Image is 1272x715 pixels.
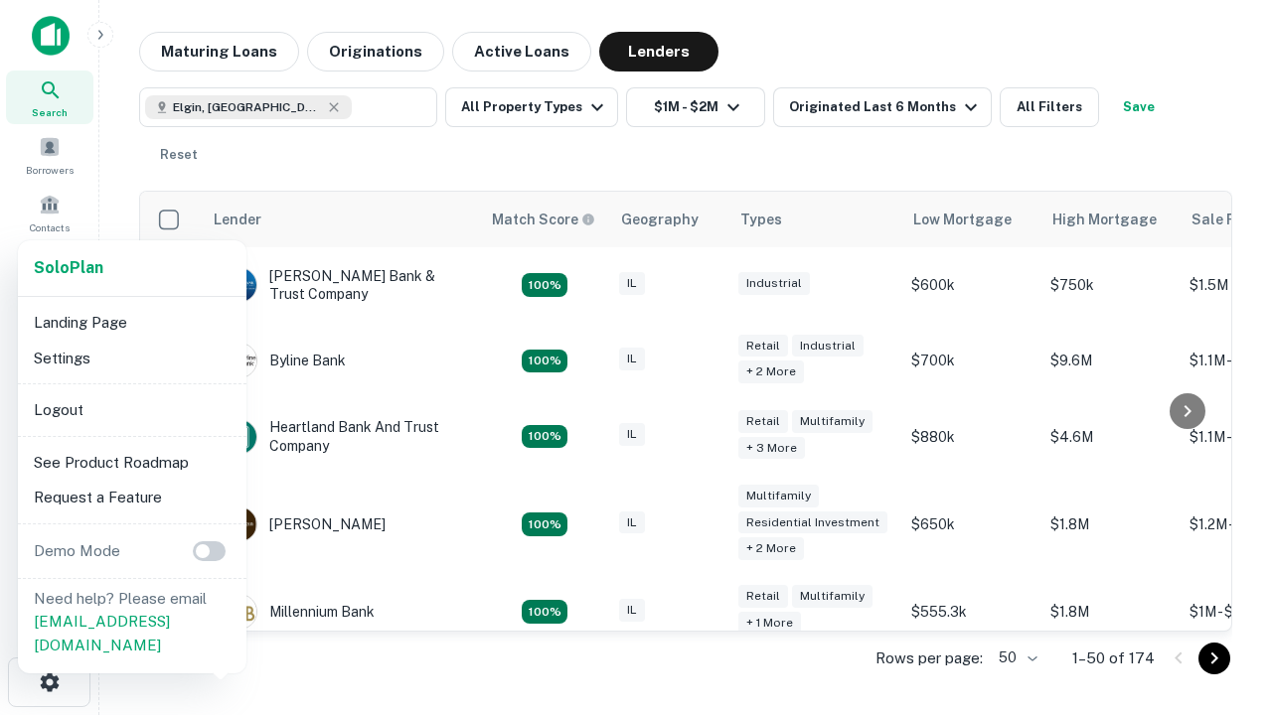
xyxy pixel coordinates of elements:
[34,613,170,653] a: [EMAIL_ADDRESS][DOMAIN_NAME]
[34,587,231,657] p: Need help? Please email
[26,341,238,376] li: Settings
[26,445,238,481] li: See Product Roadmap
[26,539,128,563] p: Demo Mode
[34,258,103,277] strong: Solo Plan
[1173,556,1272,651] iframe: Chat Widget
[34,256,103,280] a: SoloPlan
[26,305,238,341] li: Landing Page
[26,480,238,515] li: Request a Feature
[26,392,238,428] li: Logout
